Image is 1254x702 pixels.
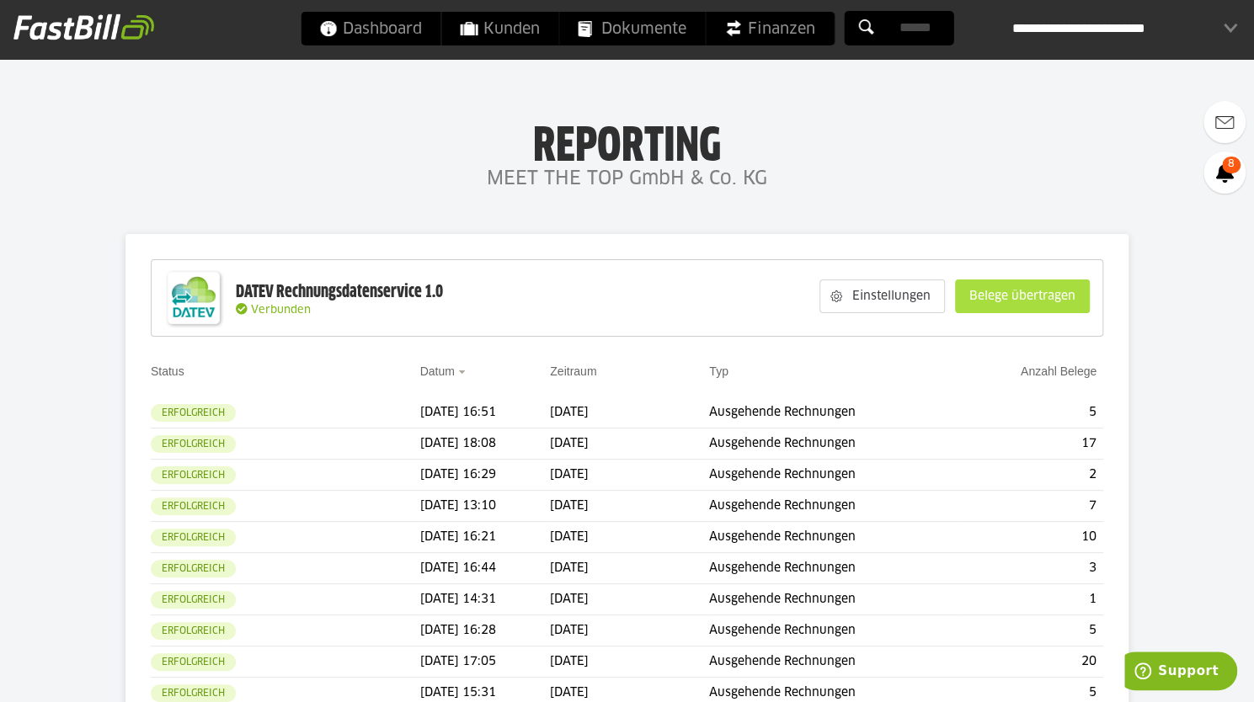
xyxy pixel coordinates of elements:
[961,646,1103,678] td: 20
[151,404,236,422] sl-badge: Erfolgreich
[1203,152,1246,194] a: 8
[420,646,551,678] td: [DATE] 17:05
[709,397,961,428] td: Ausgehende Rechnungen
[301,12,440,45] a: Dashboard
[236,281,443,303] div: DATEV Rechnungsdatenservice 1.0
[559,12,705,45] a: Dokumente
[1222,157,1241,173] span: 8
[550,646,709,678] td: [DATE]
[151,622,236,640] sl-badge: Erfolgreich
[550,522,709,553] td: [DATE]
[1124,651,1237,694] iframe: Öffnet ein Widget, in dem Sie weitere Informationen finden
[420,522,551,553] td: [DATE] 16:21
[709,615,961,646] td: Ausgehende Rechnungen
[151,364,184,378] a: Status
[709,553,961,584] td: Ausgehende Rechnungen
[460,12,540,45] span: Kunden
[550,491,709,522] td: [DATE]
[961,460,1103,491] td: 2
[550,460,709,491] td: [DATE]
[550,584,709,615] td: [DATE]
[709,460,961,491] td: Ausgehende Rechnungen
[961,397,1103,428] td: 5
[961,615,1103,646] td: 5
[709,491,961,522] td: Ausgehende Rechnungen
[151,560,236,577] sl-badge: Erfolgreich
[168,119,1086,162] h1: Reporting
[420,615,551,646] td: [DATE] 16:28
[709,584,961,615] td: Ausgehende Rechnungen
[420,364,455,378] a: Datum
[441,12,558,45] a: Kunden
[709,364,728,378] a: Typ
[151,591,236,609] sl-badge: Erfolgreich
[13,13,154,40] img: fastbill_logo_white.png
[420,460,551,491] td: [DATE] 16:29
[550,553,709,584] td: [DATE]
[420,491,551,522] td: [DATE] 13:10
[706,12,834,45] a: Finanzen
[961,428,1103,460] td: 17
[151,435,236,453] sl-badge: Erfolgreich
[550,615,709,646] td: [DATE]
[160,264,227,332] img: DATEV-Datenservice Logo
[151,466,236,484] sl-badge: Erfolgreich
[819,279,945,313] sl-button: Einstellungen
[151,497,236,515] sl-badge: Erfolgreich
[420,584,551,615] td: [DATE] 14:31
[1021,364,1097,378] a: Anzahl Belege
[578,12,686,45] span: Dokumente
[420,428,551,460] td: [DATE] 18:08
[550,364,596,378] a: Zeitraum
[961,553,1103,584] td: 3
[709,522,961,553] td: Ausgehende Rechnungen
[724,12,815,45] span: Finanzen
[961,584,1103,615] td: 1
[458,370,469,374] img: sort_desc.gif
[151,684,236,702] sl-badge: Erfolgreich
[151,653,236,671] sl-badge: Erfolgreich
[709,428,961,460] td: Ausgehende Rechnungen
[420,553,551,584] td: [DATE] 16:44
[319,12,422,45] span: Dashboard
[550,397,709,428] td: [DATE]
[251,305,311,316] span: Verbunden
[709,646,961,678] td: Ausgehende Rechnungen
[420,397,551,428] td: [DATE] 16:51
[550,428,709,460] td: [DATE]
[151,529,236,546] sl-badge: Erfolgreich
[961,491,1103,522] td: 7
[961,522,1103,553] td: 10
[955,279,1090,313] sl-button: Belege übertragen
